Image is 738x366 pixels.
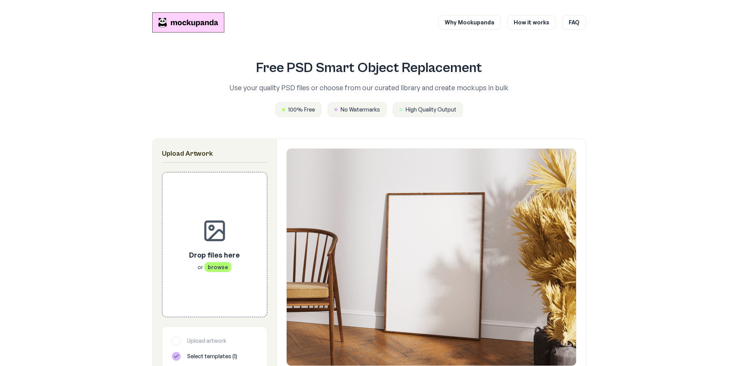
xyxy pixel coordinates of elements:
[187,352,237,360] span: Select templates ( 1 )
[196,82,543,93] p: Use your quality PSD files or choose from our curated library and create mockups in bulk
[152,12,224,33] a: Mockupanda home
[189,263,240,271] p: or
[152,12,224,33] img: Mockupanda
[162,148,267,159] h2: Upload Artwork
[187,337,226,345] span: Upload artwork
[438,15,501,30] a: Why Mockupanda
[406,106,456,113] span: High Quality Output
[189,249,240,260] p: Drop files here
[204,262,232,272] span: browse
[507,15,556,30] a: How it works
[341,106,380,113] span: No Watermarks
[288,106,315,113] span: 100% Free
[196,60,543,76] h1: Free PSD Smart Object Replacement
[287,149,576,366] img: Framed Poster
[562,15,586,30] a: FAQ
